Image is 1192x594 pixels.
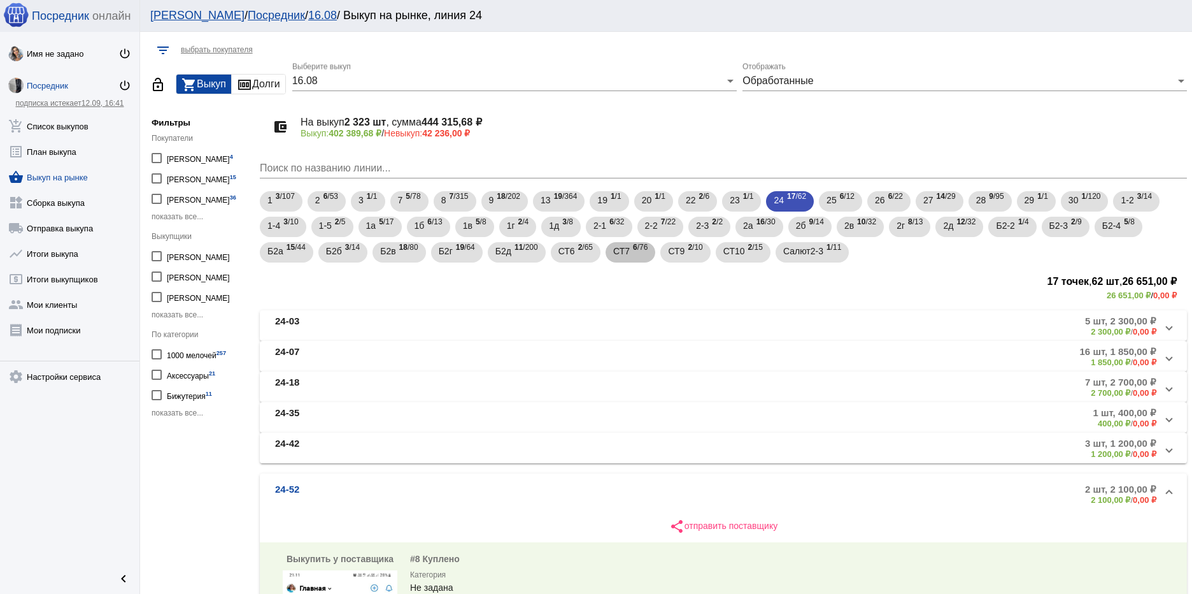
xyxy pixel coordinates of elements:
[8,297,24,312] mat-icon: group
[449,192,453,201] b: 7
[1085,484,1156,495] b: 2 шт, 2 100,00 ₽
[335,214,346,240] span: /5
[497,189,520,215] span: /202
[476,217,480,226] b: 5
[167,170,236,187] div: [PERSON_NAME]
[8,195,24,210] mat-icon: widgets
[1085,327,1156,337] div: /
[495,240,511,263] span: Б2д
[989,192,993,201] b: 9
[150,77,166,92] mat-icon: lock_open
[116,571,131,586] mat-icon: chevron_left
[449,189,468,215] span: /315
[554,192,562,201] b: 19
[275,377,299,398] b: 24-18
[1133,495,1156,505] b: 0,00 ₽
[609,214,624,240] span: /32
[669,521,777,531] span: отправить поставщику
[1091,358,1130,367] b: 1 850,00 ₽
[415,214,425,237] span: 1б
[150,9,245,22] a: [PERSON_NAME]
[1133,388,1156,398] b: 0,00 ₽
[335,217,339,226] b: 2
[1133,419,1156,428] b: 0,00 ₽
[558,240,575,263] span: СТ6
[206,391,212,397] small: 11
[216,350,226,356] small: 257
[167,247,230,264] div: [PERSON_NAME]
[230,194,236,201] small: 36
[232,75,285,94] button: Долги
[8,46,24,61] img: s3NfS9EFoIlsu3J8UNDHgJwzmn6WiTD8U1bXUdxOToFySjflkCBBOVL20Z1KOmqHZbw9EvBm.jpg
[756,217,765,226] b: 16
[301,128,381,138] span: Выкуп:
[8,221,24,236] mat-icon: local_shipping
[344,117,387,127] b: 2 323 шт
[260,310,1187,341] mat-expansion-panel-header: 24-035 шт, 2 300,00 ₽2 300,00 ₽/0,00 ₽
[1153,291,1177,300] b: 0,00 ₽
[613,240,630,263] span: СТ7
[809,217,814,226] b: 9
[659,514,788,537] button: отправить поставщику
[1093,407,1156,419] b: 1 шт, 400,00 ₽
[888,192,893,201] b: 6
[956,217,965,226] b: 12
[593,214,606,237] span: 2-1
[1085,449,1156,459] div: /
[1133,449,1156,459] b: 0,00 ₽
[276,189,295,215] span: /107
[329,128,381,138] b: 402 389,68 ₽
[167,366,215,383] div: Аксессуары
[8,369,24,384] mat-icon: settings
[1092,276,1119,287] b: 62 шт
[937,192,945,201] b: 14
[748,240,763,266] span: /15
[809,214,824,240] span: /14
[326,240,342,263] span: Б2б
[742,75,813,86] span: Обработанные
[283,553,397,570] div: Выкупить у поставщика
[908,214,923,240] span: /13
[260,402,1187,433] mat-expansion-panel-header: 24-351 шт, 400,00 ₽400,00 ₽/0,00 ₽
[406,189,420,215] span: /78
[937,189,956,215] span: /29
[827,243,831,252] b: 1
[661,214,676,240] span: /22
[8,246,24,261] mat-icon: show_chart
[323,192,328,201] b: 6
[699,192,703,201] b: 2
[92,10,131,23] span: онлайн
[367,192,371,201] b: 1
[541,189,551,212] span: 13
[422,117,482,127] b: 444 315,68 ₽
[1098,419,1130,428] b: 400,00 ₽
[260,291,1177,300] div: /
[1085,377,1156,388] b: 7 шт, 2 700,00 ₽
[167,386,212,403] div: Бижутерия
[287,243,295,252] b: 15
[1122,276,1177,287] b: 26 651,00 ₽
[1071,217,1075,226] b: 2
[827,189,837,212] span: 25
[688,243,692,252] b: 2
[155,43,171,58] mat-icon: filter_list
[1093,419,1156,428] div: /
[167,345,226,363] div: 1000 мелочей
[989,189,1004,215] span: /95
[398,189,403,212] span: 7
[379,214,394,240] span: /17
[275,484,299,505] b: 24-52
[1081,189,1100,215] span: /120
[743,192,748,201] b: 1
[943,214,953,237] span: 2д
[669,519,685,534] mat-icon: share
[276,192,280,201] b: 3
[996,214,1014,237] span: Б2-2
[15,99,124,108] a: подписка истекает12.09, 16:41
[518,217,523,226] b: 2
[1037,189,1048,215] span: /1
[152,310,203,319] span: показать все...
[427,214,442,240] span: /13
[497,192,505,201] b: 18
[410,569,1177,581] label: Категория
